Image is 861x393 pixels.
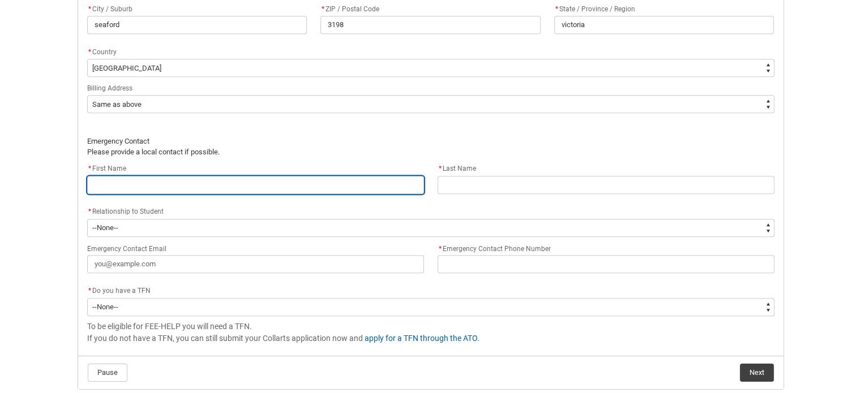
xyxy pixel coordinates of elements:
[92,287,151,295] span: Do you have a TFN
[88,5,91,13] abbr: required
[87,165,126,172] span: First Name
[87,255,424,273] input: you@example.com
[87,136,774,147] p: Emergency Contact
[87,5,132,13] span: City / Suburb
[320,5,379,13] span: ZIP / Postal Code
[438,165,476,172] span: Last Name
[438,241,555,254] label: Emergency Contact Phone Number
[555,5,558,13] abbr: required
[322,5,324,13] abbr: required
[554,5,635,13] span: State / Province / Region
[439,245,442,253] abbr: required
[87,84,132,92] span: Billing Address
[87,334,363,343] span: If you do not have a TFN, you can still submit your Collarts application now and
[88,48,91,56] abbr: required
[92,208,164,215] span: Relationship to Student
[740,364,774,382] button: Next
[88,165,91,172] abbr: required
[87,322,252,331] span: To be eligible for FEE-HELP you will need a TFN.
[87,146,774,158] p: Please provide a local contact if possible.
[88,287,91,295] abbr: required
[88,208,91,215] abbr: required
[439,165,442,172] abbr: required
[88,364,127,382] button: Pause
[92,48,117,56] span: Country
[365,334,479,343] a: apply for a TFN through the ATO.
[87,241,171,254] label: Emergency Contact Email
